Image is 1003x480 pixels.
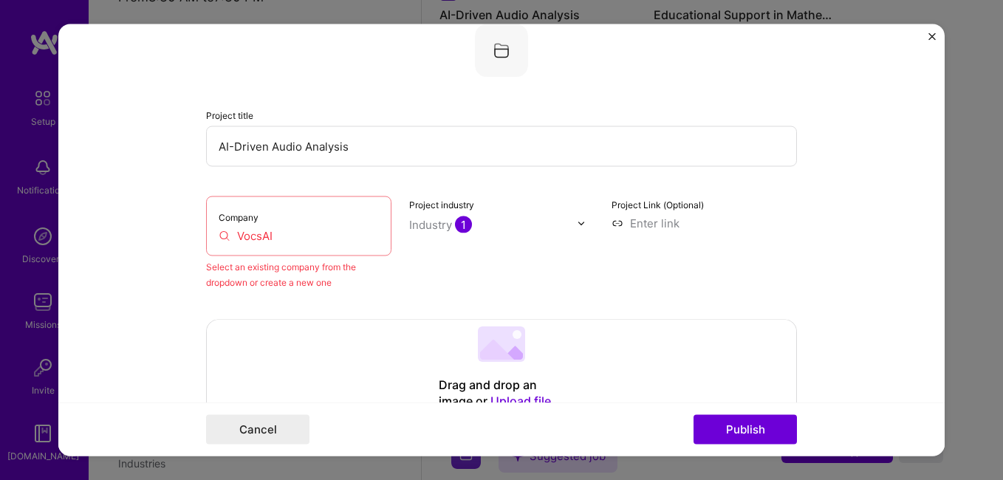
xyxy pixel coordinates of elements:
[475,24,528,78] img: Company logo
[206,259,391,290] div: Select an existing company from the dropdown or create a new one
[409,199,474,210] label: Project industry
[206,126,797,167] input: Enter the name of the project
[577,219,586,227] img: drop icon
[928,33,936,49] button: Close
[206,110,253,121] label: Project title
[219,228,379,244] input: Enter name or website
[439,378,564,411] div: Drag and drop an image or
[219,212,259,223] label: Company
[612,216,797,231] input: Enter link
[694,415,797,445] button: Publish
[490,394,551,409] span: Upload file
[409,217,472,233] div: Industry
[206,415,309,445] button: Cancel
[455,216,472,233] span: 1
[612,199,704,210] label: Project Link (Optional)
[206,320,797,453] div: Drag and drop an image or Upload fileWe recommend uploading at least 4 images.1600x1200px or high...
